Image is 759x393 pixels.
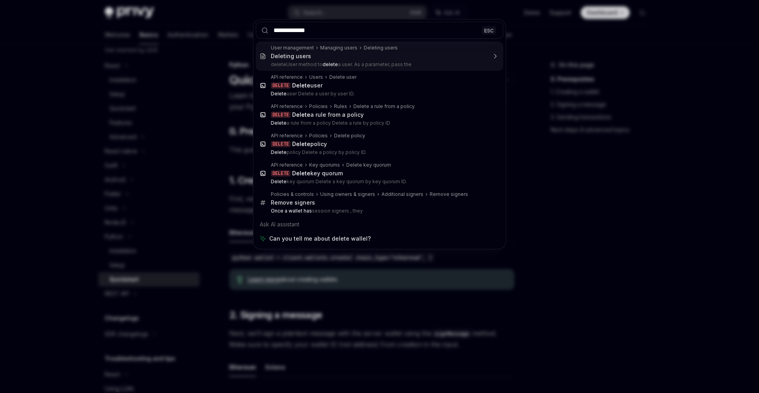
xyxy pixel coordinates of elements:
[292,82,323,89] div: user
[271,141,291,147] div: DELETE
[323,61,338,67] b: delete
[292,140,327,148] div: policy
[271,178,487,185] p: key quorum Delete a key quorum by key quorum ID.
[271,53,311,60] div: Deleting users
[292,111,310,118] b: Delete
[271,149,287,155] b: Delete
[334,103,347,110] div: Rules
[430,191,468,197] div: Remove signers
[271,149,487,156] p: policy Delete a policy by policy ID.
[320,45,357,51] div: Managing users
[271,120,287,126] b: Delete
[271,178,287,184] b: Delete
[271,45,314,51] div: User management
[271,162,303,168] div: API reference
[271,103,303,110] div: API reference
[309,162,340,168] div: Key quorums
[271,199,315,206] div: Remove signers
[320,191,375,197] div: Using owners & signers
[309,74,323,80] div: Users
[292,170,343,177] div: key quorum
[256,217,503,232] div: Ask AI assistant
[271,170,291,177] div: DELETE
[346,162,391,168] div: Delete key quorum
[334,133,365,139] div: Delete policy
[364,45,398,51] div: Deleting users
[269,235,371,243] span: Can you tell me about delete wallel?
[271,82,291,89] div: DELETE
[271,74,303,80] div: API reference
[381,191,423,197] div: Additional signers
[353,103,415,110] div: Delete a rule from a policy
[271,120,487,126] p: a rule from a policy Delete a rule by policy ID
[271,208,487,214] p: session signers , they
[292,170,310,177] b: Delete
[309,133,328,139] div: Policies
[271,91,487,97] p: user Delete a user by user ID.
[482,26,496,34] div: ESC
[271,191,314,197] div: Policies & controls
[271,133,303,139] div: API reference
[271,112,291,118] div: DELETE
[292,82,310,89] b: Delete
[271,208,312,214] b: Once a wallet has
[329,74,357,80] div: Delete user
[292,140,310,147] b: Delete
[271,61,487,68] p: deleteUser method to a user. As a parameter, pass the
[309,103,328,110] div: Policies
[271,91,287,97] b: Delete
[292,111,364,118] div: a rule from a policy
